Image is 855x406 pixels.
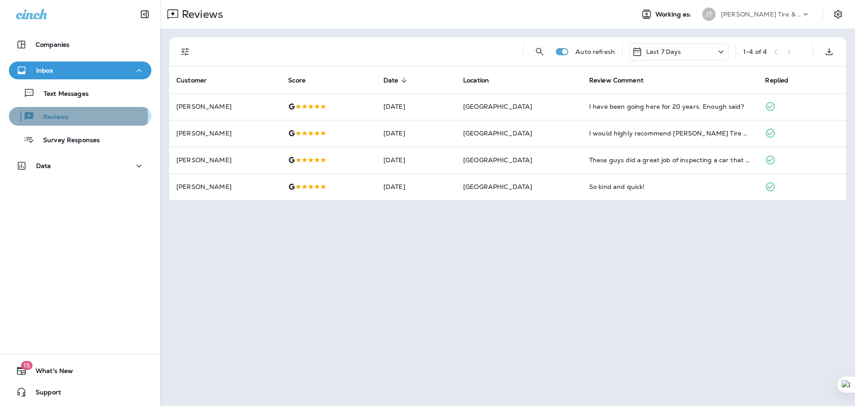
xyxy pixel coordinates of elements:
button: Collapse Sidebar [132,5,157,23]
p: Text Messages [35,90,89,98]
td: [DATE] [376,93,456,120]
button: Inbox [9,62,151,79]
button: Reviews [9,107,151,126]
span: Support [27,389,61,399]
p: Inbox [36,67,53,74]
div: 1 - 4 of 4 [743,48,767,55]
button: Export as CSV [820,43,838,61]
span: [GEOGRAPHIC_DATA] [463,183,532,191]
button: Data [9,157,151,175]
p: Reviews [178,8,223,21]
div: I would highly recommend Jensen Tire And Auto they all were so friendly understanding and fair. T... [589,129,751,138]
span: [GEOGRAPHIC_DATA] [463,103,532,111]
button: Companies [9,36,151,53]
p: [PERSON_NAME] [176,183,274,190]
button: Text Messages [9,84,151,103]
span: Replied [765,77,788,84]
p: Companies [36,41,69,48]
button: Survey Responses [9,130,151,149]
p: Auto refresh [575,48,615,55]
p: Reviews [34,113,69,122]
td: [DATE] [376,120,456,147]
button: Search Reviews [531,43,549,61]
span: 15 [21,361,33,370]
span: Customer [176,76,218,84]
span: Review Comment [589,76,655,84]
p: [PERSON_NAME] [176,130,274,137]
span: Customer [176,77,207,84]
span: [GEOGRAPHIC_DATA] [463,156,532,164]
span: Working as: [655,11,693,18]
div: These guys did a great job of inspecting a car that I was considering to buy for my high school t... [589,156,751,164]
span: Location [463,77,489,84]
span: Date [383,77,399,84]
p: [PERSON_NAME] [176,156,274,164]
td: [DATE] [376,173,456,200]
span: Date [383,76,410,84]
div: So kind and quick! [589,182,751,191]
p: Last 7 Days [646,48,681,55]
p: Survey Responses [34,136,100,145]
div: I have been going here for 20 years. Enough said? [589,102,751,111]
span: [GEOGRAPHIC_DATA] [463,129,532,137]
span: Location [463,76,501,84]
p: [PERSON_NAME] Tire & Auto [721,11,801,18]
p: [PERSON_NAME] [176,103,274,110]
span: Replied [765,76,800,84]
button: Settings [830,6,846,22]
td: [DATE] [376,147,456,173]
span: Score [288,76,317,84]
button: Support [9,383,151,401]
div: JT [702,8,716,21]
span: What's New [27,367,73,378]
button: 15What's New [9,362,151,380]
button: Filters [176,43,194,61]
span: Review Comment [589,77,643,84]
span: Score [288,77,305,84]
p: Data [36,162,51,169]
